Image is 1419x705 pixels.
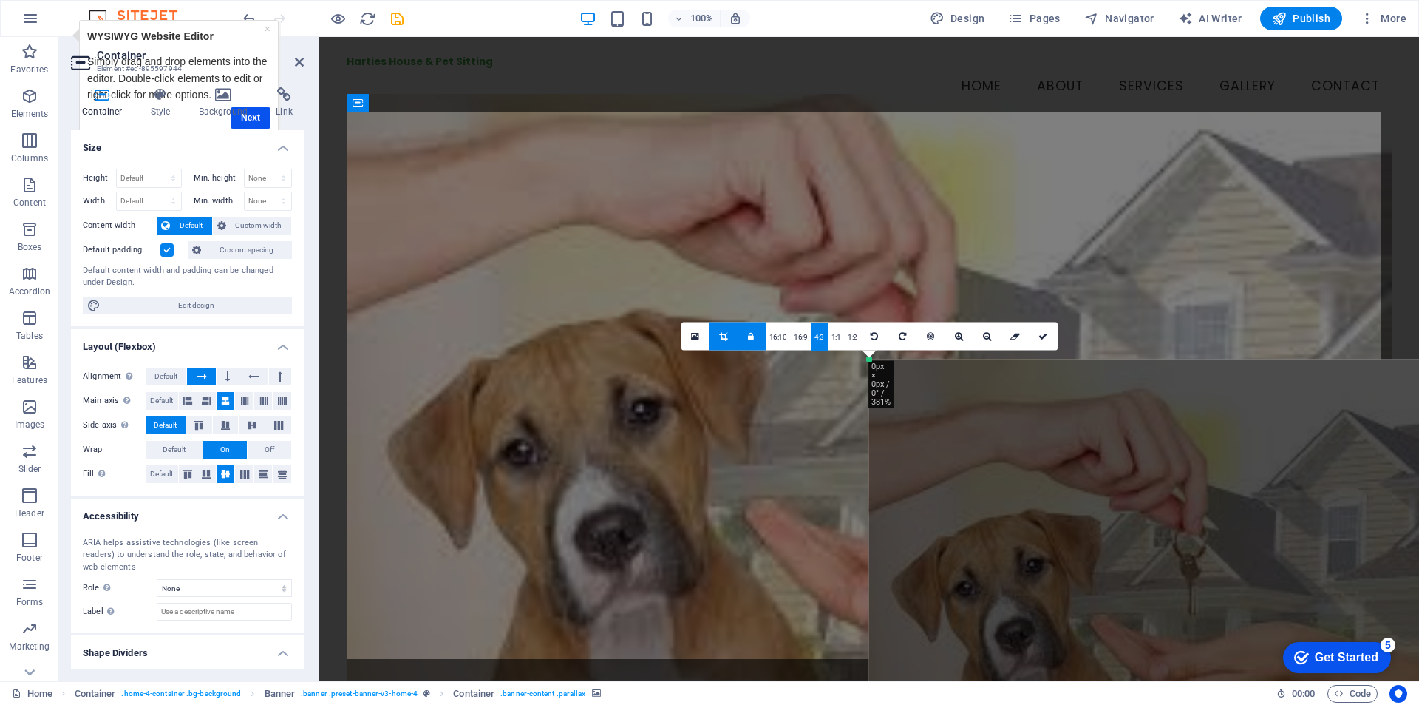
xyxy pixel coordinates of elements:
a: Keep aspect ratio [738,322,766,350]
label: Min. height [194,174,244,182]
a: 1:1 [828,323,845,351]
label: Min. width [194,197,244,205]
a: Confirm [1030,322,1058,350]
i: Undo: Change image (Ctrl+Z) [241,10,258,27]
button: Click here to leave preview mode and continue editing [329,10,347,27]
button: Custom width [213,217,292,235]
span: Publish [1272,11,1330,26]
span: Default [150,465,173,483]
input: Use a descriptive name [157,603,292,621]
a: Reset [1001,322,1030,350]
a: 16:10 [766,323,791,351]
a: Crop mode [709,322,738,350]
i: This element is a customizable preset [423,689,430,698]
p: Boxes [18,241,42,253]
a: Rotate left 90° [861,322,889,350]
p: Features [12,374,47,386]
span: Navigator [1084,11,1154,26]
button: AI Writer [1172,7,1248,30]
p: Accordion [9,286,50,297]
span: Custom width [231,217,287,235]
button: Publish [1260,7,1342,30]
a: Rotate right 90° [889,322,917,350]
p: Forms [16,596,43,608]
button: Custom spacing [188,241,292,259]
p: Tables [16,330,43,342]
h4: Accessibility [71,499,304,525]
span: Click to select. Double-click to edit [265,685,296,703]
h4: Shape Dividers [71,635,304,662]
div: Close tooltip [197,1,203,17]
span: Click to select. Double-click to edit [75,685,116,703]
span: Off [265,441,274,459]
span: Default [174,217,208,235]
a: Zoom in [945,322,973,350]
span: : [1302,688,1304,699]
label: Width [83,197,116,205]
p: Footer [16,552,43,564]
span: Design [930,11,985,26]
span: Default [163,441,186,459]
img: Editor Logo [85,10,196,27]
i: On resize automatically adjust zoom level to fit chosen device. [729,12,742,25]
p: Marketing [9,641,50,652]
div: ARIA helps assistive technologies (like screen readers) to understand the role, state, and behavi... [83,537,292,574]
label: Side axis [83,416,146,434]
button: Default [146,392,178,410]
span: AI Writer [1178,11,1242,26]
button: Default [146,465,178,483]
button: Edit design [83,297,292,314]
span: Pages [1008,11,1060,26]
button: 100% [668,10,721,27]
span: Default [154,416,177,434]
p: Columns [11,152,48,164]
button: save [388,10,406,27]
span: Click to select. Double-click to edit [453,685,494,703]
a: 16:9 [790,323,811,351]
label: Content width [83,217,157,235]
span: Default [150,392,173,410]
a: Zoom out [973,322,1001,350]
h2: Container [97,49,304,62]
button: Code [1327,685,1378,703]
a: Select files from the file manager, stock photos, or upload file(s) [681,322,709,350]
button: Navigator [1078,7,1160,30]
p: Slider [18,463,41,475]
i: Save (Ctrl+S) [389,10,406,27]
button: Pages [1002,7,1066,30]
div: Design (Ctrl+Alt+Y) [924,7,991,30]
p: Favorites [10,64,48,75]
button: More [1354,7,1412,30]
strong: WYSIWYG Website Editor [19,10,146,22]
a: Center [917,322,945,350]
p: Simply drag and drop elements into the editor. Double-click elements to edit or right-click for m... [19,33,203,83]
button: Design [924,7,991,30]
button: Default [146,441,203,459]
a: Click to cancel selection. Double-click to open Pages [12,685,52,703]
a: 4:3 [811,323,828,351]
label: Default padding [83,241,160,259]
div: 0px × 0px / 0° / 381% [868,360,894,408]
nav: breadcrumb [75,685,601,703]
div: Get Started [44,16,107,30]
label: Alignment [83,368,146,385]
h4: Style [140,87,188,118]
h4: Size [71,130,304,157]
span: 00 00 [1292,685,1315,703]
a: 1:2 [844,323,861,351]
h6: Session time [1276,685,1316,703]
p: Images [15,419,45,431]
p: Content [13,197,46,209]
a: Next [163,87,203,109]
button: Default [157,217,212,235]
i: This element contains a background [592,689,601,698]
i: Reload page [359,10,376,27]
label: Main axis [83,392,146,410]
h4: Container [71,87,140,118]
span: On [220,441,230,459]
p: Elements [11,108,49,120]
button: undo [240,10,258,27]
label: Fill [83,465,146,483]
button: Default [146,416,186,434]
span: . banner-content .parallax [500,685,585,703]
